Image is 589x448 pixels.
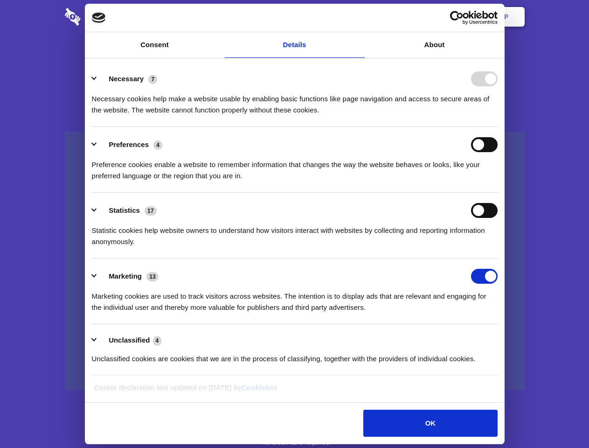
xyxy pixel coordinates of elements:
div: Statistic cookies help website owners to understand how visitors interact with websites by collec... [92,218,498,247]
a: Login [423,2,464,31]
img: logo [92,13,106,23]
a: Contact [378,2,421,31]
a: Pricing [274,2,314,31]
label: Statistics [109,206,140,214]
span: 13 [146,272,159,281]
span: 4 [153,140,162,150]
button: Statistics (17) [92,203,163,218]
a: Cookiebot [242,384,277,392]
button: Preferences (4) [92,137,168,152]
a: About [365,32,505,58]
span: 4 [153,336,162,345]
span: 17 [145,206,157,216]
button: Unclassified (4) [92,335,167,346]
div: Necessary cookies help make a website usable by enabling basic functions like page navigation and... [92,86,498,116]
label: Marketing [109,272,142,280]
button: OK [363,410,497,437]
span: 7 [148,75,157,84]
div: Marketing cookies are used to track visitors across websites. The intention is to display ads tha... [92,284,498,313]
img: logo-wordmark-white-trans-d4663122ce5f474addd5e946df7df03e33cb6a1c49d2221995e7729f52c070b2.svg [65,8,145,26]
iframe: Drift Widget Chat Controller [542,401,578,437]
a: Usercentrics Cookiebot - opens in a new window [416,11,498,25]
h1: Eliminate Slack Data Loss. [65,42,525,76]
div: Cookie declaration last updated on [DATE] by [87,382,502,400]
button: Marketing (13) [92,269,165,284]
label: Necessary [109,75,144,83]
h4: Auto-redaction of sensitive data, encrypted data sharing and self-destructing private chats. Shar... [65,85,525,116]
div: Preference cookies enable a website to remember information that changes the way the website beha... [92,152,498,182]
label: Preferences [109,140,149,148]
a: Wistia video thumbnail [65,132,525,391]
div: Unclassified cookies are cookies that we are in the process of classifying, together with the pro... [92,346,498,364]
button: Necessary (7) [92,71,163,86]
a: Details [225,32,365,58]
a: Consent [85,32,225,58]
